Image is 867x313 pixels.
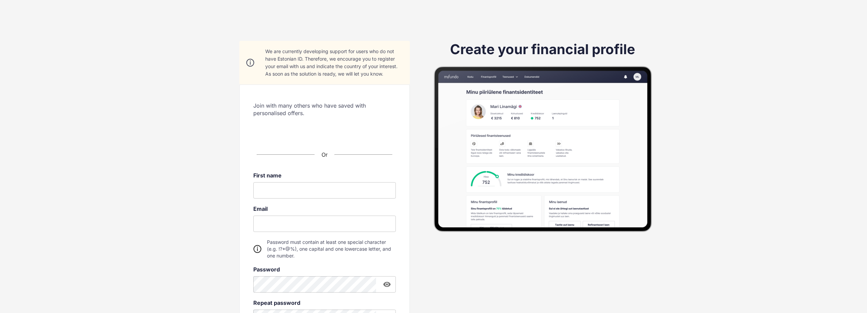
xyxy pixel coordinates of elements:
[253,102,396,117] span: Join with many others who have saved with personalised offers.
[253,266,396,273] label: Password
[267,123,383,138] iframe: Bouton "Se connecter avec Google"
[265,48,403,78] div: We are currently developing support for users who do not have Estonian ID. Therefore, we encourag...
[434,66,652,232] img: Example report
[450,41,635,58] h1: Create your financial profile
[253,205,396,212] label: Email
[322,151,328,158] span: Or
[253,172,396,179] label: First name
[267,239,396,259] span: Password must contain at least one special character (e.g. !?*@%), one capital and one lowercase ...
[253,299,396,306] label: Repeat password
